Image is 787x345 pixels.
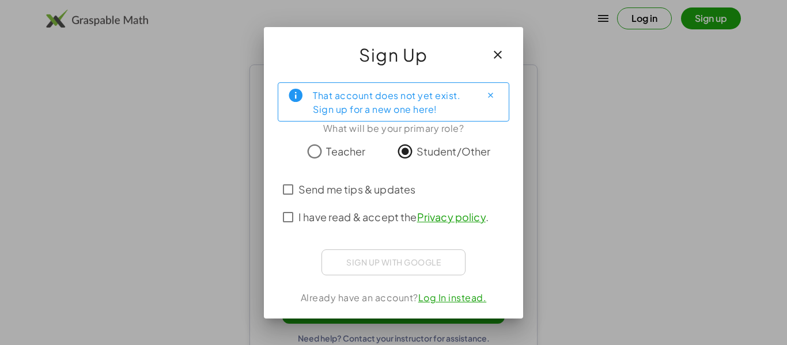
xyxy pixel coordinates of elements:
[278,291,509,305] div: Already have an account?
[278,122,509,135] div: What will be your primary role?
[313,88,472,116] div: That account does not yet exist. Sign up for a new one here!
[417,143,491,159] span: Student/Other
[417,210,486,223] a: Privacy policy
[326,143,365,159] span: Teacher
[359,41,428,69] span: Sign Up
[418,291,487,304] a: Log In instead.
[481,86,500,105] button: Close
[298,209,489,225] span: I have read & accept the .
[298,181,415,197] span: Send me tips & updates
